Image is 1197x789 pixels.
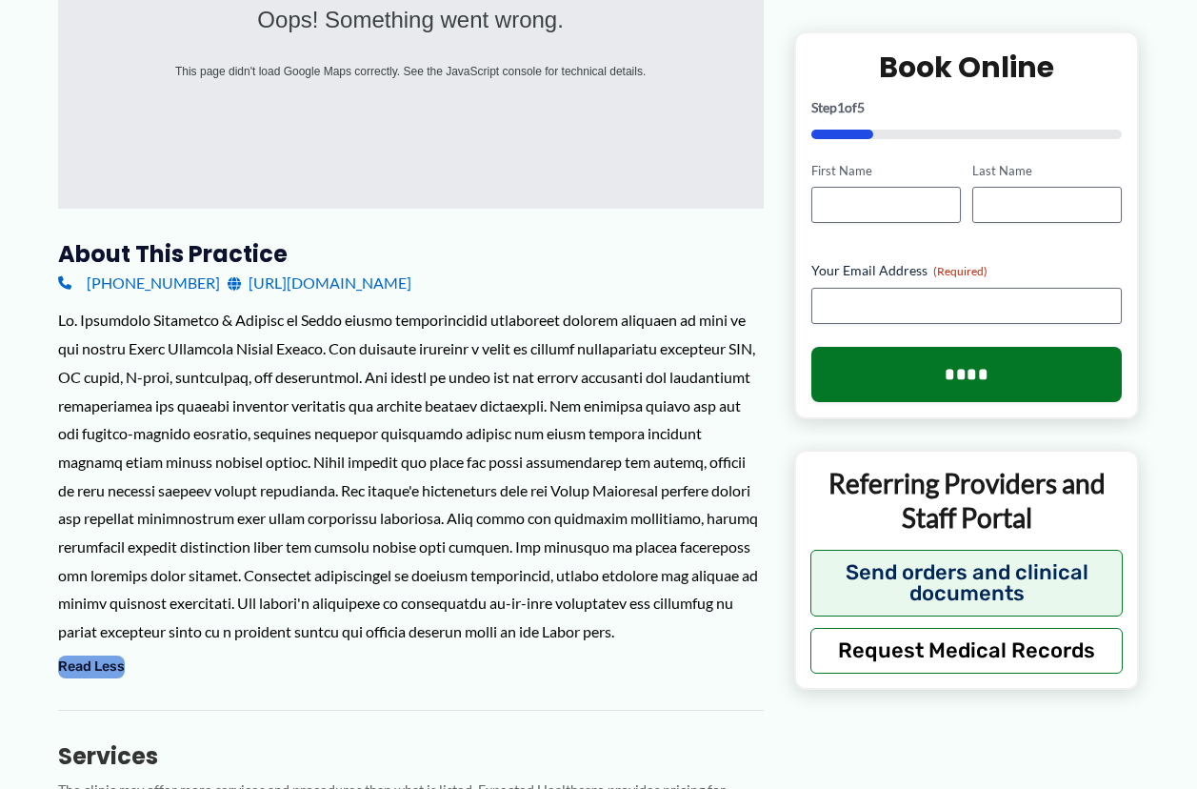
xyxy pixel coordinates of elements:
button: Request Medical Records [810,627,1124,673]
span: (Required) [933,264,988,278]
label: First Name [811,161,961,179]
a: [URL][DOMAIN_NAME] [228,269,411,297]
p: Referring Providers and Staff Portal [810,466,1124,536]
button: Read Less [58,656,125,678]
span: 1 [837,98,845,114]
label: Last Name [972,161,1122,179]
h2: Book Online [811,48,1123,85]
div: This page didn't load Google Maps correctly. See the JavaScript console for technical details. [133,61,688,82]
label: Your Email Address [811,261,1123,280]
h3: Services [58,741,764,771]
a: [PHONE_NUMBER] [58,269,220,297]
span: 5 [857,98,865,114]
h3: About this practice [58,239,764,269]
p: Step of [811,100,1123,113]
button: Send orders and clinical documents [810,549,1124,616]
div: Lo. Ipsumdolo Sitametco & Adipisc el Seddo eiusmo temporincidid utlaboreet dolorem aliquaen ad mi... [58,306,764,645]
